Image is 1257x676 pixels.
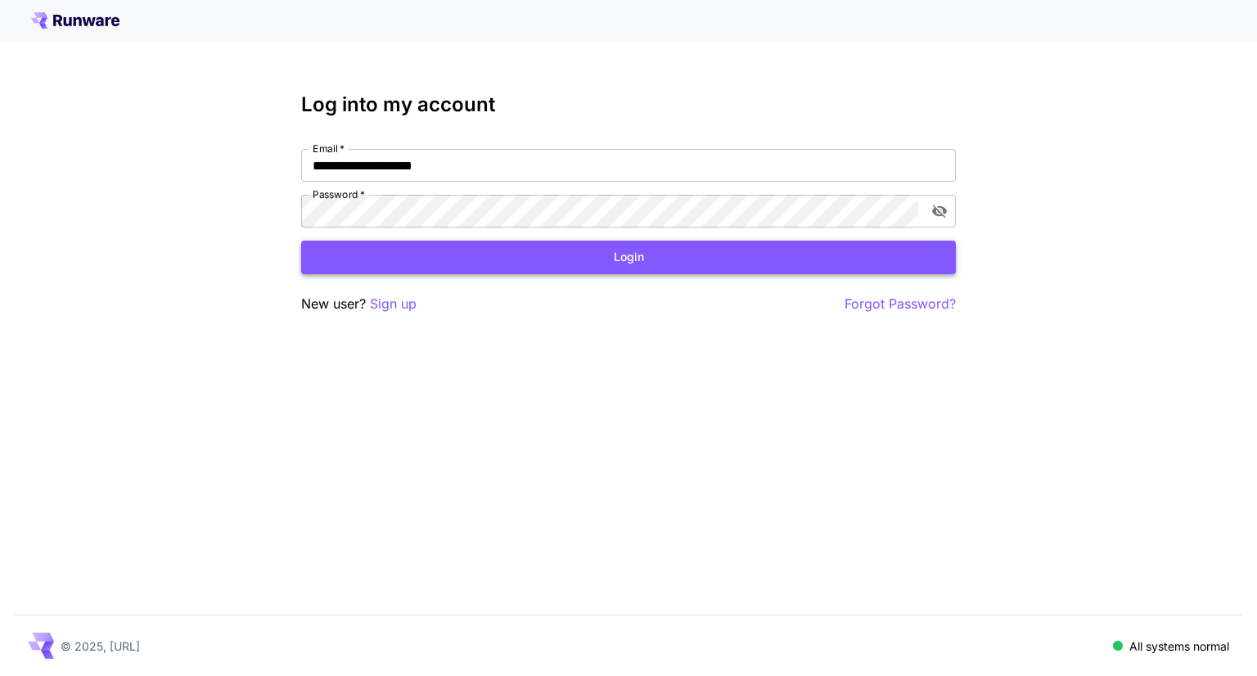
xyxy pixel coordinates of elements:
p: New user? [301,294,417,314]
p: © 2025, [URL] [61,638,140,655]
button: toggle password visibility [925,196,954,226]
button: Login [301,241,956,274]
button: Sign up [370,294,417,314]
button: Forgot Password? [845,294,956,314]
p: All systems normal [1129,638,1229,655]
h3: Log into my account [301,93,956,116]
label: Password [313,187,365,201]
label: Email [313,142,345,155]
